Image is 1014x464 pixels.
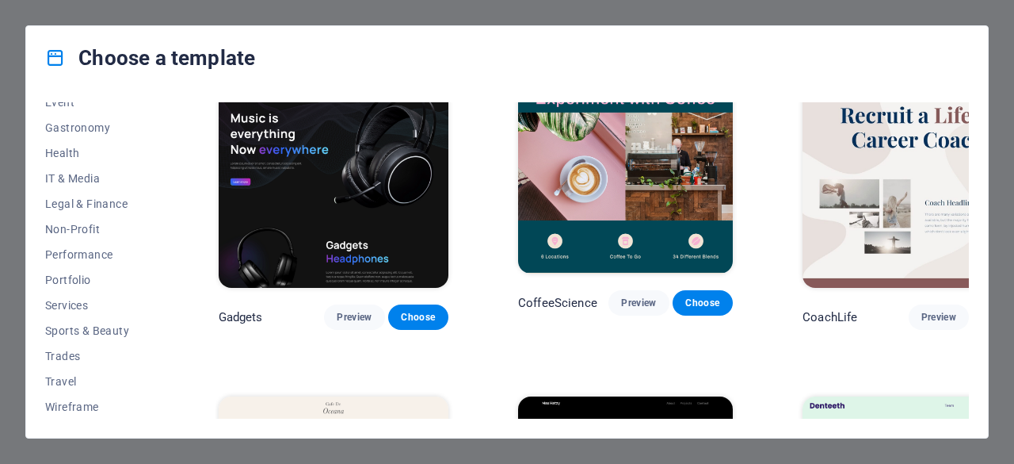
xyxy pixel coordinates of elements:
[45,45,255,71] h4: Choose a template
[685,297,720,309] span: Choose
[45,96,149,109] span: Event
[621,297,656,309] span: Preview
[608,290,669,316] button: Preview
[518,76,733,274] img: CoffeeScience
[337,311,372,324] span: Preview
[45,223,149,236] span: Non-Profit
[45,375,149,388] span: Travel
[45,274,149,286] span: Portfolio
[219,76,448,289] img: Gadgets
[45,115,149,140] button: Gastronomy
[45,140,149,166] button: Health
[401,311,436,324] span: Choose
[673,290,733,316] button: Choose
[45,299,149,312] span: Services
[45,293,149,318] button: Services
[45,121,149,134] span: Gastronomy
[518,295,597,311] p: CoffeeScience
[45,369,149,394] button: Travel
[921,311,956,324] span: Preview
[45,242,149,267] button: Performance
[45,172,149,185] span: IT & Media
[45,197,149,210] span: Legal & Finance
[45,267,149,293] button: Portfolio
[45,166,149,191] button: IT & Media
[45,147,149,159] span: Health
[45,324,149,337] span: Sports & Beauty
[388,305,448,330] button: Choose
[45,318,149,343] button: Sports & Beauty
[219,309,263,325] p: Gadgets
[45,191,149,217] button: Legal & Finance
[45,90,149,115] button: Event
[45,401,149,413] span: Wireframe
[909,305,969,330] button: Preview
[802,309,857,325] p: CoachLife
[45,350,149,362] span: Trades
[45,343,149,369] button: Trades
[45,217,149,242] button: Non-Profit
[324,305,384,330] button: Preview
[45,248,149,261] span: Performance
[45,394,149,420] button: Wireframe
